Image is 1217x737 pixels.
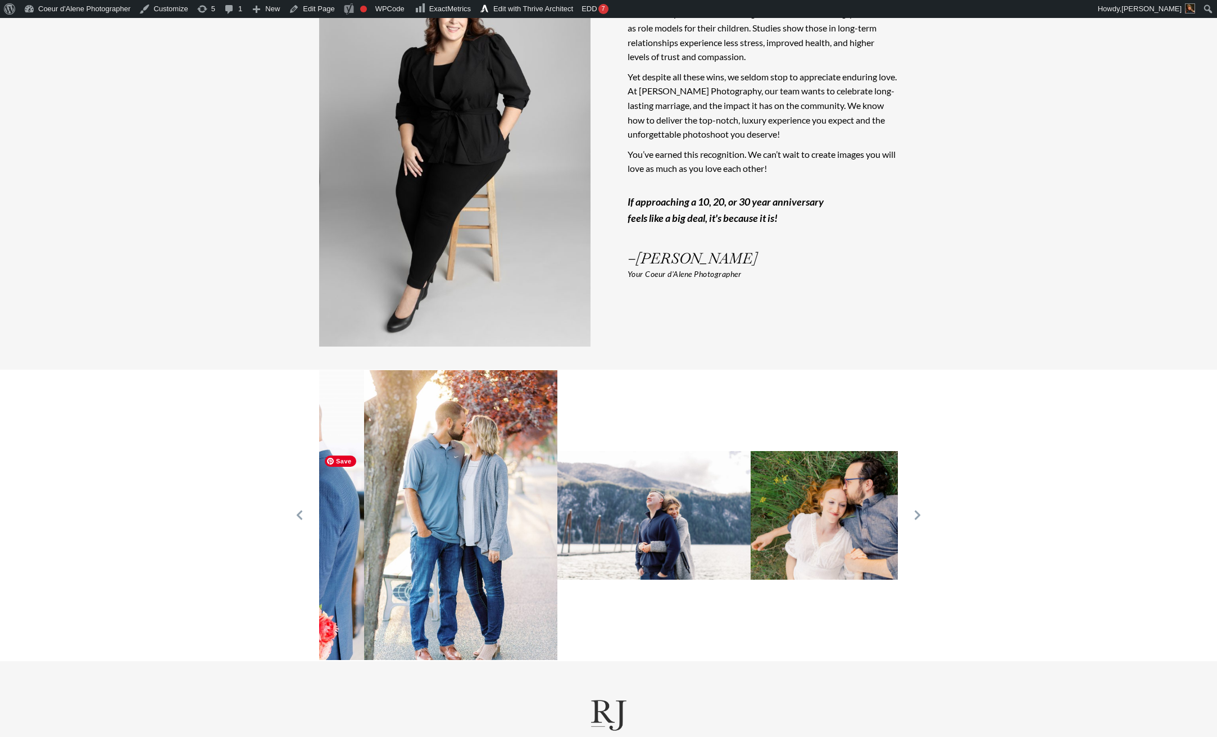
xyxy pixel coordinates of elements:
[628,269,742,279] span: Your Coeur d'Alene Photographer
[751,451,944,580] img: wildflowers-with-kirtley-and-josh-post-falls-0049
[1121,4,1182,13] span: [PERSON_NAME]
[429,4,471,13] span: ExactMetrics
[598,4,608,14] div: 7
[628,249,757,268] span: –[PERSON_NAME]
[364,370,557,660] img: Rachel-Jordan-photography-coeur-d-alene-family-session-candid-vibrant-wolsten-2019-9863
[628,195,824,224] strong: If approaching a 10, 20, or 30 year anniversary feels like a big deal, it's because it is!
[628,70,898,147] h6: Yet despite all these wins, we seldom stop to appreciate enduring love. At [PERSON_NAME] Photogra...
[628,147,898,181] h6: You’ve earned this recognition. We can’t wait to create images you will love as much as you love ...
[628,6,898,69] h6: Committed partners build strong social networks. Loving, parents act as role models for their chi...
[557,451,751,580] img: jamie-jeremiah-engagement-farragut-state-park-idaho-2582
[360,6,367,12] div: Focus keyphrase not set
[325,456,356,467] span: Save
